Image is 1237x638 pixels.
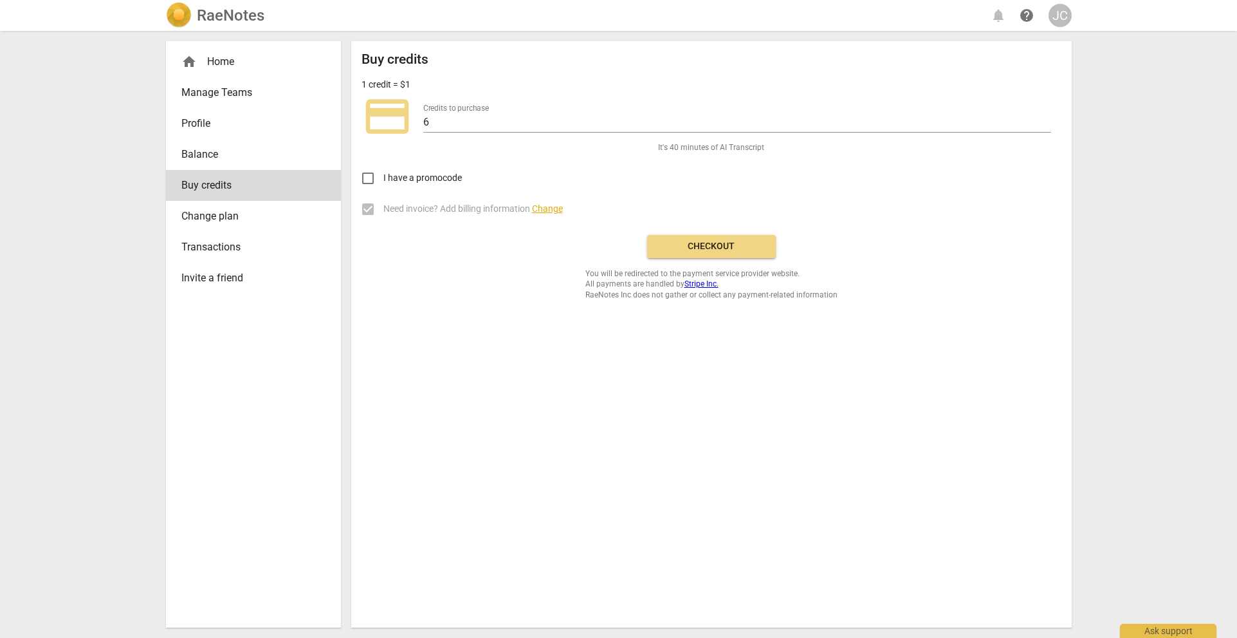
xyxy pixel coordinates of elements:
[181,116,315,131] span: Profile
[181,270,315,286] span: Invite a friend
[383,202,563,216] span: Need invoice? Add billing information
[532,203,563,214] span: Change
[181,178,315,193] span: Buy credits
[166,77,341,108] a: Manage Teams
[181,147,315,162] span: Balance
[362,52,428,68] h2: Buy credits
[1019,8,1034,23] span: help
[166,3,192,28] img: Logo
[166,46,341,77] div: Home
[1015,4,1038,27] a: Help
[657,240,765,253] span: Checkout
[1049,4,1072,27] button: JC
[166,3,264,28] a: LogoRaeNotes
[181,54,197,70] span: home
[166,170,341,201] a: Buy credits
[166,201,341,232] a: Change plan
[197,6,264,24] h2: RaeNotes
[181,85,315,100] span: Manage Teams
[362,78,410,91] p: 1 credit = $1
[181,54,315,70] div: Home
[423,104,489,112] label: Credits to purchase
[383,171,462,185] span: I have a promocode
[181,239,315,255] span: Transactions
[658,142,764,153] span: It's 40 minutes of AI Transcript
[585,268,838,301] span: You will be redirected to the payment service provider website. All payments are handled by RaeNo...
[166,108,341,139] a: Profile
[362,91,413,142] span: credit_card
[1120,624,1216,638] div: Ask support
[166,263,341,294] a: Invite a friend
[181,209,315,224] span: Change plan
[166,139,341,170] a: Balance
[647,235,776,258] button: Checkout
[166,232,341,263] a: Transactions
[684,279,719,288] a: Stripe Inc.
